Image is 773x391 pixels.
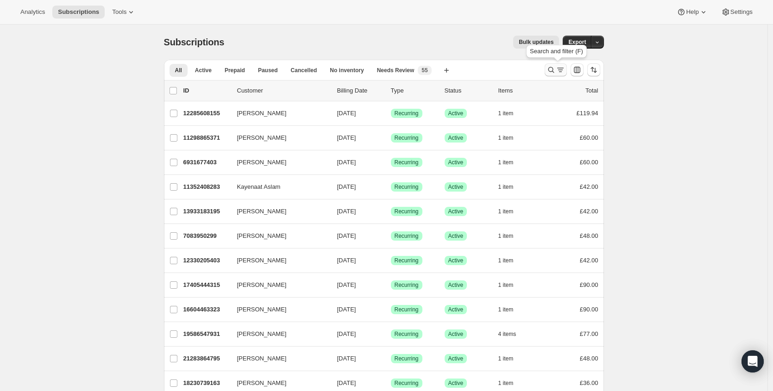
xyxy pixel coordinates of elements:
[391,86,437,95] div: Type
[498,355,514,362] span: 1 item
[183,133,230,143] p: 11298865371
[337,159,356,166] span: [DATE]
[232,327,324,341] button: [PERSON_NAME]
[337,257,356,264] span: [DATE]
[395,306,419,313] span: Recurring
[337,86,383,95] p: Billing Date
[498,180,524,193] button: 1 item
[498,230,524,242] button: 1 item
[498,279,524,292] button: 1 item
[258,67,278,74] span: Paused
[498,303,524,316] button: 1 item
[716,6,758,19] button: Settings
[183,354,230,363] p: 21283864795
[183,231,230,241] p: 7083950299
[183,207,230,216] p: 13933183195
[183,377,598,390] div: 18230739163[PERSON_NAME][DATE]SuccessRecurringSuccessActive1 item£36.00
[183,328,598,341] div: 19586547931[PERSON_NAME][DATE]SuccessRecurringSuccessActive4 items£77.00
[232,278,324,292] button: [PERSON_NAME]
[232,106,324,121] button: [PERSON_NAME]
[164,37,225,47] span: Subscriptions
[237,305,287,314] span: [PERSON_NAME]
[498,107,524,120] button: 1 item
[580,281,598,288] span: £90.00
[395,183,419,191] span: Recurring
[577,110,598,117] span: £119.94
[395,281,419,289] span: Recurring
[448,330,464,338] span: Active
[395,379,419,387] span: Recurring
[183,379,230,388] p: 18230739163
[183,180,598,193] div: 11352408283Kayenaat Aslam[DATE]SuccessRecurringSuccessActive1 item£42.00
[498,208,514,215] span: 1 item
[395,330,419,338] span: Recurring
[237,379,287,388] span: [PERSON_NAME]
[585,86,598,95] p: Total
[337,330,356,337] span: [DATE]
[498,159,514,166] span: 1 item
[671,6,713,19] button: Help
[337,355,356,362] span: [DATE]
[237,182,281,192] span: Kayenaat Aslam
[448,232,464,240] span: Active
[686,8,698,16] span: Help
[730,8,753,16] span: Settings
[498,232,514,240] span: 1 item
[580,379,598,386] span: £36.00
[232,376,324,391] button: [PERSON_NAME]
[448,159,464,166] span: Active
[337,232,356,239] span: [DATE]
[395,257,419,264] span: Recurring
[195,67,212,74] span: Active
[183,279,598,292] div: 17405444315[PERSON_NAME][DATE]SuccessRecurringSuccessActive1 item£90.00
[183,329,230,339] p: 19586547931
[580,306,598,313] span: £90.00
[183,352,598,365] div: 21283864795[PERSON_NAME][DATE]SuccessRecurringSuccessActive1 item£48.00
[237,158,287,167] span: [PERSON_NAME]
[337,208,356,215] span: [DATE]
[183,86,230,95] p: ID
[448,379,464,387] span: Active
[448,183,464,191] span: Active
[183,280,230,290] p: 17405444315
[232,229,324,243] button: [PERSON_NAME]
[183,205,598,218] div: 13933183195[PERSON_NAME][DATE]SuccessRecurringSuccessActive1 item£42.00
[580,257,598,264] span: £42.00
[395,159,419,166] span: Recurring
[395,208,419,215] span: Recurring
[337,183,356,190] span: [DATE]
[448,134,464,142] span: Active
[337,110,356,117] span: [DATE]
[498,110,514,117] span: 1 item
[183,305,230,314] p: 16604463323
[498,134,514,142] span: 1 item
[337,379,356,386] span: [DATE]
[498,377,524,390] button: 1 item
[237,133,287,143] span: [PERSON_NAME]
[183,107,598,120] div: 12285608155[PERSON_NAME][DATE]SuccessRecurringSuccessActive1 item£119.94
[421,67,427,74] span: 55
[498,205,524,218] button: 1 item
[232,253,324,268] button: [PERSON_NAME]
[377,67,415,74] span: Needs Review
[232,351,324,366] button: [PERSON_NAME]
[337,134,356,141] span: [DATE]
[183,230,598,242] div: 7083950299[PERSON_NAME][DATE]SuccessRecurringSuccessActive1 item£48.00
[498,328,527,341] button: 4 items
[237,231,287,241] span: [PERSON_NAME]
[337,281,356,288] span: [DATE]
[498,330,516,338] span: 4 items
[232,130,324,145] button: [PERSON_NAME]
[232,302,324,317] button: [PERSON_NAME]
[448,208,464,215] span: Active
[568,38,586,46] span: Export
[545,63,567,76] button: Search and filter results
[183,131,598,144] div: 11298865371[PERSON_NAME][DATE]SuccessRecurringSuccessActive1 item£60.00
[237,256,287,265] span: [PERSON_NAME]
[183,256,230,265] p: 12330205403
[498,156,524,169] button: 1 item
[237,329,287,339] span: [PERSON_NAME]
[519,38,553,46] span: Bulk updates
[237,280,287,290] span: [PERSON_NAME]
[580,232,598,239] span: £48.00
